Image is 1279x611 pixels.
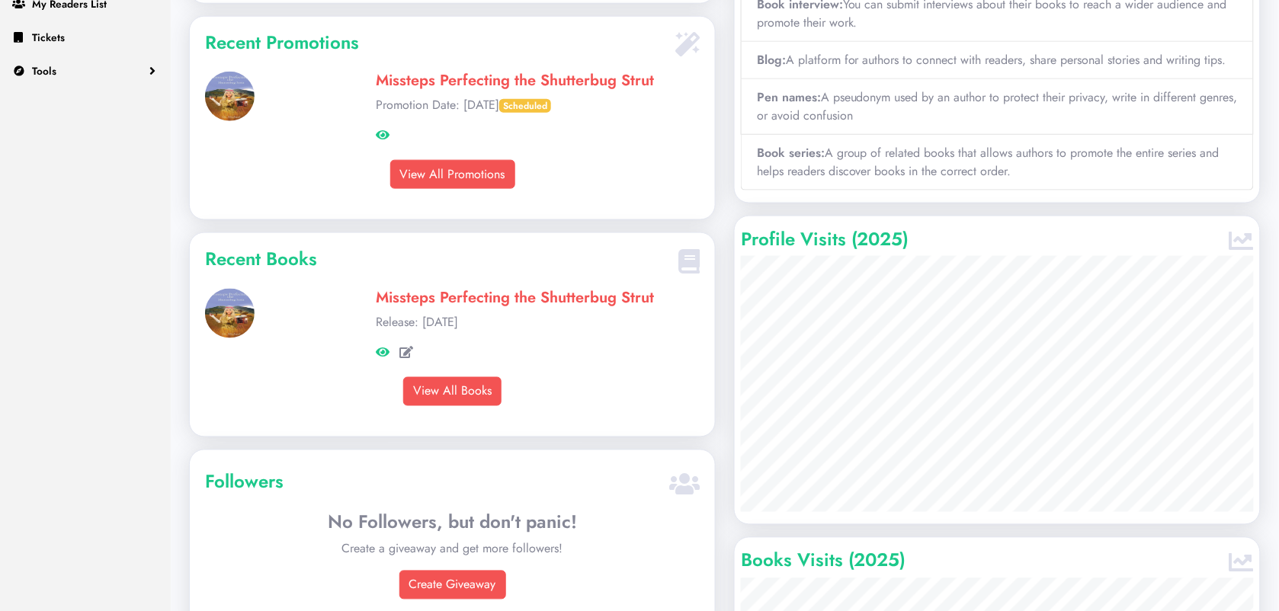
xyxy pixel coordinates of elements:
span: Tools [32,63,56,78]
h4: Books Visits (2025) [741,550,1223,572]
b: Pen names: [757,88,821,106]
li: A pseudonym used by an author to protect their privacy, write in different genres, or avoid confu... [741,79,1254,135]
li: A group of related books that allows authors to promote the entire series and helps readers disco... [741,135,1254,190]
p: Create a giveaway and get more followers! [205,540,700,558]
span: Tickets [32,30,65,45]
a: Missteps Perfecting the Shutterbug Strut [376,286,654,309]
a: View All Books [403,377,502,406]
h4: Followers [205,472,663,494]
span: Scheduled [499,99,551,113]
h4: Recent Promotions [205,32,669,54]
p: Promotion Date: [DATE] [376,96,700,114]
b: Blog: [757,51,786,69]
img: 1757506860.jpg [205,289,255,338]
p: Release: [DATE] [376,313,700,331]
a: View All Promotions [390,160,515,189]
b: Book series: [757,144,825,162]
img: 1757506860.jpg [205,72,255,121]
a: Missteps Perfecting the Shutterbug Strut [376,69,654,91]
h4: No Followers, but don't panic! [205,512,700,534]
a: Create Giveaway [399,571,506,600]
h4: Recent Books [205,248,672,270]
li: A platform for authors to connect with readers, share personal stories and writing tips. [741,42,1254,79]
h4: Profile Visits (2025) [741,229,1223,251]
